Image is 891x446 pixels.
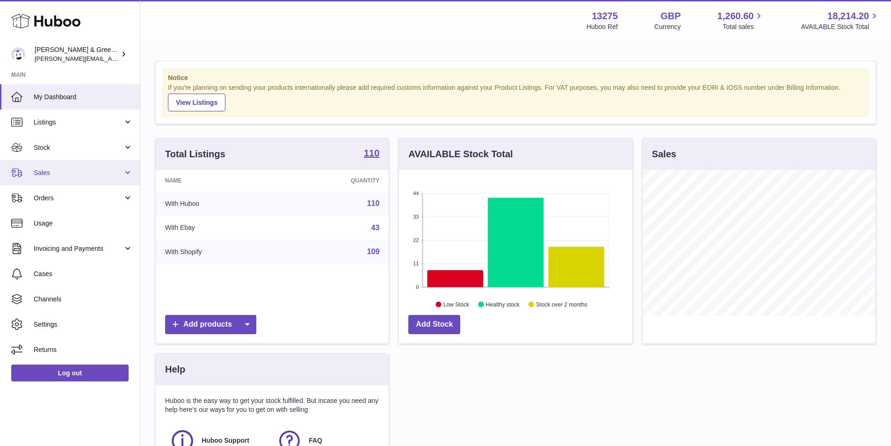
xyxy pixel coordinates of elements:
span: [PERSON_NAME][EMAIL_ADDRESS][DOMAIN_NAME] [35,55,188,62]
td: With Ebay [156,216,282,240]
span: Channels [34,295,133,304]
strong: 110 [364,148,379,158]
span: Stock [34,143,123,152]
a: Add products [165,315,256,334]
span: Invoicing and Payments [34,244,123,253]
h3: AVAILABLE Stock Total [408,148,513,161]
a: 43 [371,224,380,232]
a: 18,214.20 AVAILABLE Stock Total [801,10,880,31]
span: FAQ [309,436,322,445]
td: With Shopify [156,240,282,264]
span: My Dashboard [34,93,133,102]
span: AVAILABLE Stock Total [801,22,880,31]
th: Quantity [282,170,389,191]
a: 109 [367,248,380,256]
a: View Listings [168,94,225,111]
strong: 13275 [592,10,618,22]
text: 44 [413,190,419,196]
a: Add Stock [408,315,460,334]
strong: Notice [168,73,863,82]
div: [PERSON_NAME] & Green Ltd [35,45,119,63]
span: Sales [34,168,123,177]
h3: Sales [652,148,676,161]
span: Huboo Support [202,436,249,445]
span: Returns [34,345,133,354]
text: Stock over 2 months [536,301,587,307]
span: Total sales [723,22,764,31]
text: Healthy stock [486,301,520,307]
h3: Help [165,363,185,376]
text: 22 [413,237,419,243]
img: ellen@bluebadgecompany.co.uk [11,47,25,61]
strong: GBP [660,10,681,22]
text: 11 [413,261,419,266]
div: Huboo Ref [587,22,618,31]
a: 110 [367,199,380,207]
span: 18,214.20 [827,10,869,22]
span: 1,260.60 [717,10,754,22]
div: If you're planning on sending your products internationally please add required customs informati... [168,83,863,111]
text: Low Stock [443,301,470,307]
td: With Huboo [156,191,282,216]
text: 33 [413,214,419,219]
span: Settings [34,320,133,329]
th: Name [156,170,282,191]
h3: Total Listings [165,148,225,161]
p: Huboo is the easy way to get your stock fulfilled. But incase you need any help here's our ways f... [165,396,379,414]
span: Cases [34,270,133,278]
text: 0 [416,284,419,290]
a: 110 [364,148,379,160]
span: Usage [34,219,133,228]
div: Currency [654,22,681,31]
span: Listings [34,118,123,127]
a: Log out [11,365,129,381]
a: 1,260.60 Total sales [717,10,765,31]
span: Orders [34,194,123,203]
